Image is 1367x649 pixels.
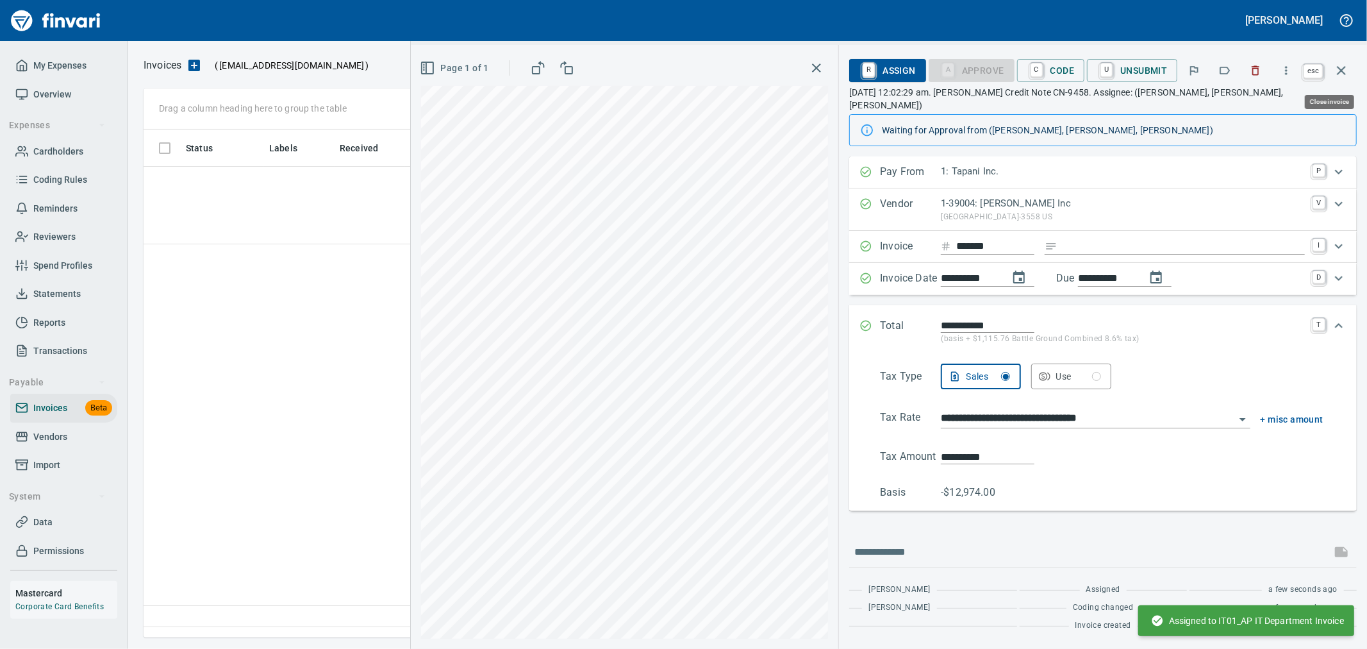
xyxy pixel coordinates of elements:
[1075,619,1131,632] span: Invoice created
[1151,614,1344,627] span: Assigned to IT01_AP IT Department Invoice
[159,102,347,115] p: Drag a column heading here to group the table
[144,58,181,73] nav: breadcrumb
[868,584,930,596] span: [PERSON_NAME]
[880,485,941,500] p: Basis
[10,337,117,366] a: Transactions
[849,156,1357,189] div: Expand
[880,318,941,346] p: Total
[186,140,229,156] span: Status
[10,423,117,451] a: Vendors
[1234,410,1252,428] button: Open
[340,140,395,156] span: Received
[849,358,1357,511] div: Expand
[1031,364,1111,389] button: Use
[10,280,117,308] a: Statements
[1056,369,1101,385] div: Use
[849,263,1357,295] div: Expand
[880,196,941,223] p: Vendor
[863,63,875,77] a: R
[1086,584,1120,596] span: Assigned
[1272,56,1300,85] button: More
[10,223,117,251] a: Reviewers
[941,364,1021,389] button: Sales
[849,86,1357,112] p: [DATE] 12:02:29 am. [PERSON_NAME] Credit Note CN-9458. Assignee: ([PERSON_NAME], [PERSON_NAME], [...
[849,189,1357,231] div: Expand
[1268,584,1338,596] span: a few seconds ago
[33,258,92,274] span: Spend Profiles
[269,140,297,156] span: Labels
[33,87,71,103] span: Overview
[941,164,1305,179] p: 1: Tapani Inc.
[1313,196,1325,209] a: V
[941,196,1305,211] p: 1-39004: [PERSON_NAME] Inc
[1261,412,1323,428] button: + misc amount
[33,315,65,331] span: Reports
[33,144,83,160] span: Cardholders
[144,58,181,73] p: Invoices
[1326,537,1357,568] span: This records your message into the invoice and notifies anyone mentioned
[929,64,1015,75] div: Coding Required
[15,602,104,611] a: Corporate Card Benefits
[33,201,78,217] span: Reminders
[422,60,488,76] span: Page 1 of 1
[33,400,67,416] span: Invoices
[1313,164,1325,177] a: P
[859,60,915,81] span: Assign
[1045,240,1057,253] svg: Invoice description
[33,286,81,302] span: Statements
[1180,56,1208,85] button: Flag
[10,394,117,423] a: InvoicesBeta
[33,172,87,188] span: Coding Rules
[417,56,493,80] button: Page 1 of 1
[10,508,117,537] a: Data
[340,140,378,156] span: Received
[186,140,213,156] span: Status
[33,343,87,359] span: Transactions
[8,5,104,36] img: Finvari
[1004,262,1034,293] button: change date
[1087,59,1177,82] button: UUnsubmit
[15,586,117,600] h6: Mastercard
[941,239,951,254] svg: Invoice number
[1304,64,1323,78] a: esc
[1246,13,1323,27] h5: [PERSON_NAME]
[849,59,925,82] button: RAssign
[10,451,117,480] a: Import
[868,602,930,614] span: [PERSON_NAME]
[1100,63,1113,77] a: U
[33,457,60,473] span: Import
[10,165,117,194] a: Coding Rules
[1027,60,1075,81] span: Code
[941,485,1002,500] p: -$12,974.00
[33,229,76,245] span: Reviewers
[9,489,106,505] span: System
[849,231,1357,263] div: Expand
[269,140,314,156] span: Labels
[1141,262,1172,293] button: change due date
[1017,59,1085,82] button: CCode
[1313,239,1325,251] a: I
[4,114,111,137] button: Expenses
[9,375,106,391] span: Payable
[85,401,112,416] span: Beta
[1073,602,1134,614] span: Coding changed
[9,117,106,133] span: Expenses
[4,485,111,509] button: System
[941,211,1305,224] p: [GEOGRAPHIC_DATA]-3558 US
[218,59,365,72] span: [EMAIL_ADDRESS][DOMAIN_NAME]
[1056,271,1117,286] p: Due
[880,271,941,287] p: Invoice Date
[882,119,1346,142] div: Waiting for Approval from ([PERSON_NAME], [PERSON_NAME], [PERSON_NAME])
[10,251,117,280] a: Spend Profiles
[966,369,1010,385] div: Sales
[880,239,941,255] p: Invoice
[33,543,84,559] span: Permissions
[181,58,207,73] button: Upload an Invoice
[10,80,117,109] a: Overview
[880,164,941,181] p: Pay From
[10,308,117,337] a: Reports
[849,305,1357,358] div: Expand
[880,410,941,428] p: Tax Rate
